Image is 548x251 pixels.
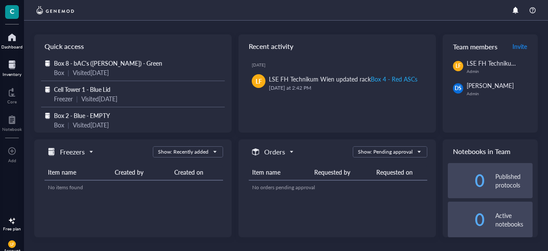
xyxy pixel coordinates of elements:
th: Created on [171,164,223,180]
div: Show: Recently added [158,148,208,156]
th: Item name [45,164,111,180]
div: Quick access [34,34,232,58]
div: Box [54,120,64,130]
div: Visited [DATE] [81,94,117,103]
div: No items found [48,184,220,191]
div: 0 [448,174,485,187]
div: [DATE] at 2:42 PM [269,84,422,92]
div: Dashboard [1,44,23,49]
th: Created by [111,164,171,180]
div: Add [8,158,16,163]
div: Box 4 - Red ASCs [371,75,417,83]
a: Inventory [3,58,21,77]
div: Visited [DATE] [73,120,109,130]
a: Dashboard [1,30,23,49]
span: Box 2 - Blue - EMPTY [54,111,110,120]
span: LSE FH Technikum Wien [467,59,532,67]
div: Admin [467,91,533,96]
button: Invite [512,39,527,53]
span: LF [456,62,461,70]
div: | [76,94,78,103]
span: Invite [512,42,527,51]
div: Published protocols [495,172,533,189]
div: Notebooks in Team [443,139,538,163]
div: Show: Pending approval [358,148,413,156]
div: Visited [DATE] [73,68,109,77]
div: Active notebooks [495,211,533,228]
span: DS [455,85,462,92]
div: 0 [448,213,485,227]
a: LFLSE FH Technikum Wien updated rackBox 4 - Red ASCs[DATE] at 2:42 PM [245,71,429,96]
span: [PERSON_NAME] [467,81,514,90]
th: Requested on [373,164,427,180]
div: Team members [443,34,538,58]
span: Cell Tower 1 - Blue Lid [54,85,110,94]
div: Admin [467,69,533,74]
span: LF [256,76,262,86]
h5: Orders [264,147,285,157]
div: | [68,120,69,130]
div: [DATE] [252,62,429,67]
div: Freezer [54,94,73,103]
a: Notebook [2,113,22,132]
a: Core [7,85,17,104]
div: No orders pending approval [252,184,424,191]
img: genemod-logo [34,5,76,15]
span: LF [10,242,14,247]
div: Recent activity [238,34,436,58]
h5: Freezers [60,147,85,157]
div: Core [7,99,17,104]
div: | [68,68,69,77]
div: Inventory [3,72,21,77]
div: Free plan [3,226,21,231]
div: Box [54,68,64,77]
th: Item name [249,164,311,180]
span: C [10,6,15,16]
div: LSE FH Technikum Wien updated rack [269,74,418,84]
div: Notebook [2,127,22,132]
th: Requested by [311,164,373,180]
span: Box 8 - bAC's ([PERSON_NAME]) - Green [54,59,162,67]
